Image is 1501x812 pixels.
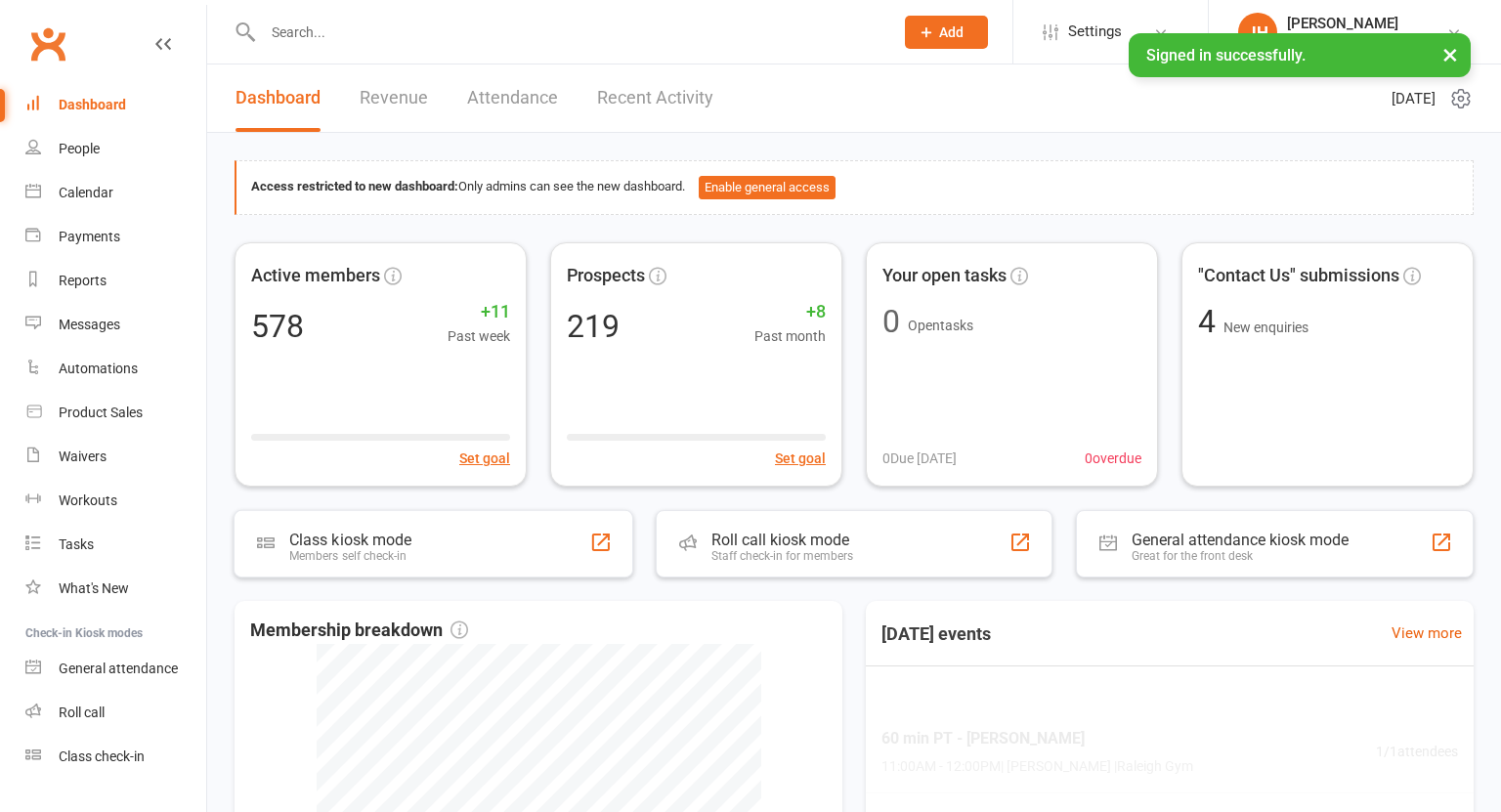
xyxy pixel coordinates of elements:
span: Past month [754,325,826,347]
div: Dashboard [59,97,126,112]
span: Open tasks [908,318,973,333]
div: [PERSON_NAME] [1287,15,1398,32]
button: × [1433,33,1468,75]
div: General attendance kiosk mode [1132,531,1349,549]
span: Settings [1068,10,1122,54]
div: Roll call kiosk mode [711,531,853,549]
a: View more [1392,621,1462,645]
a: Tasks [25,523,206,567]
div: Workouts [59,492,117,508]
div: 578 [251,311,304,342]
div: Class kiosk mode [289,530,411,548]
span: [DATE] [1392,87,1436,110]
span: +11 [448,298,510,326]
div: Only admins can see the new dashboard. [251,176,1458,199]
a: Messages [25,303,206,347]
span: 0 Due [DATE] [882,448,957,469]
strong: Access restricted to new dashboard: [251,179,458,193]
div: Great for the front desk [1132,549,1349,563]
a: Waivers [25,435,206,479]
button: Enable general access [699,176,836,199]
div: Class check-in [59,748,145,764]
h3: [DATE] events [866,617,1007,652]
div: Payments [59,229,120,244]
div: Product Sales [59,405,143,420]
a: Dashboard [236,64,321,132]
a: Class kiosk mode [25,735,206,779]
span: Past week [448,325,510,347]
a: Revenue [360,64,428,132]
a: Workouts [25,479,206,523]
a: Roll call [25,691,206,735]
div: Staff check-in for members [711,549,853,563]
a: Recent Activity [597,64,713,132]
span: Prospects [567,262,645,290]
span: Membership breakdown [250,617,468,645]
a: What's New [25,567,206,611]
button: Add [905,16,988,49]
span: +8 [754,298,826,326]
a: People [25,127,206,171]
button: Set goal [459,448,510,469]
span: 11:00AM - 12:00PM | [PERSON_NAME] | Raleigh Gym [881,755,1193,777]
div: Members self check-in [289,549,411,563]
div: Roll call [59,705,105,720]
span: 0 overdue [1085,448,1141,469]
a: Reports [25,259,206,303]
a: Product Sales [25,391,206,435]
div: Reports [59,273,107,288]
div: Calendar [59,185,113,200]
span: 4 [1198,303,1223,340]
input: Search... [257,19,879,46]
div: General attendance [59,661,178,676]
div: 219 [567,311,620,342]
div: People [59,141,100,156]
div: What's New [59,580,129,596]
button: Set goal [775,448,826,469]
span: "Contact Us" submissions [1198,262,1399,290]
a: Automations [25,347,206,391]
div: Bellingen Fitness [1287,32,1398,50]
a: Attendance [467,64,558,132]
span: 60 min PT - [PERSON_NAME] [881,726,1193,751]
a: Payments [25,215,206,259]
div: Automations [59,361,138,376]
a: Calendar [25,171,206,215]
span: Signed in successfully. [1146,46,1306,64]
span: New enquiries [1223,320,1308,335]
div: Messages [59,317,120,332]
a: Clubworx [23,20,72,68]
a: Dashboard [25,83,206,127]
div: Tasks [59,536,94,552]
span: Add [939,24,964,40]
span: 1 / 1 attendees [1376,741,1458,762]
div: JH [1238,13,1277,52]
div: Waivers [59,449,107,464]
div: 0 [882,306,900,337]
span: Your open tasks [882,262,1007,290]
span: Active members [251,262,380,290]
a: General attendance kiosk mode [25,647,206,691]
